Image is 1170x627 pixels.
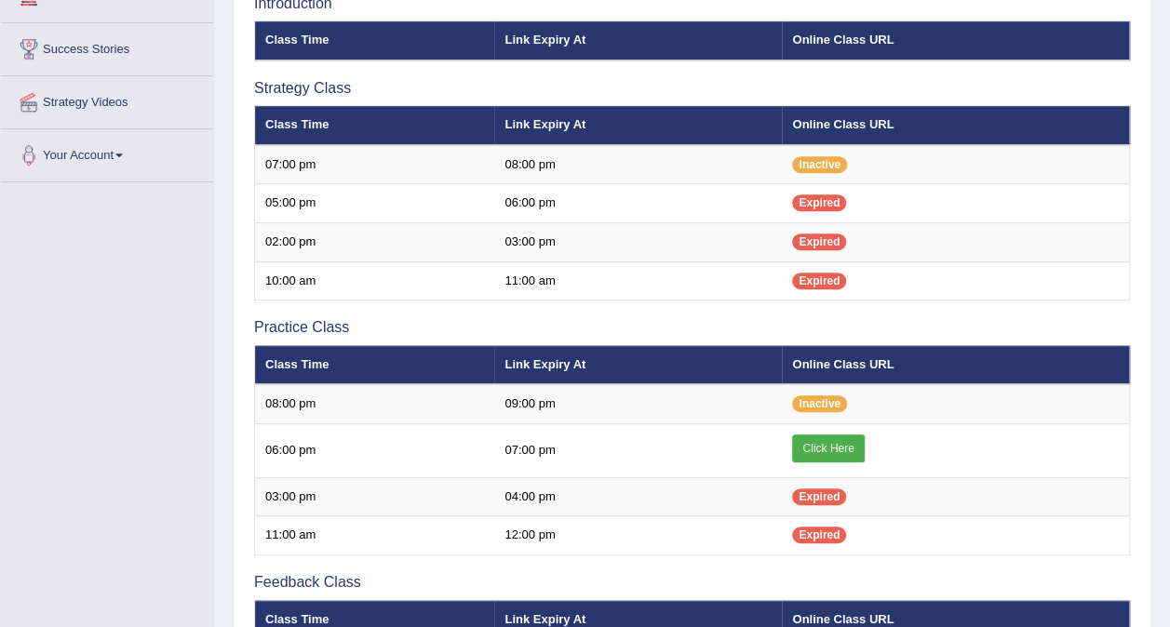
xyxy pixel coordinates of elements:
[494,477,782,516] td: 04:00 pm
[494,21,782,60] th: Link Expiry At
[494,384,782,423] td: 09:00 pm
[255,384,495,423] td: 08:00 pm
[494,145,782,184] td: 08:00 pm
[792,434,864,462] a: Click Here
[255,516,495,555] td: 11:00 am
[255,477,495,516] td: 03:00 pm
[782,345,1129,384] th: Online Class URL
[255,106,495,145] th: Class Time
[254,574,1130,591] h3: Feedback Class
[792,527,846,543] span: Expired
[494,345,782,384] th: Link Expiry At
[1,23,213,70] a: Success Stories
[792,233,846,250] span: Expired
[1,76,213,123] a: Strategy Videos
[792,156,847,173] span: Inactive
[494,423,782,477] td: 07:00 pm
[792,488,846,505] span: Expired
[782,106,1129,145] th: Online Class URL
[254,80,1130,97] h3: Strategy Class
[494,184,782,223] td: 06:00 pm
[255,21,495,60] th: Class Time
[782,21,1129,60] th: Online Class URL
[1,129,213,176] a: Your Account
[255,423,495,477] td: 06:00 pm
[255,222,495,261] td: 02:00 pm
[255,261,495,300] td: 10:00 am
[255,345,495,384] th: Class Time
[494,516,782,555] td: 12:00 pm
[494,222,782,261] td: 03:00 pm
[255,145,495,184] td: 07:00 pm
[792,395,847,412] span: Inactive
[255,184,495,223] td: 05:00 pm
[494,261,782,300] td: 11:00 am
[494,106,782,145] th: Link Expiry At
[792,273,846,289] span: Expired
[792,194,846,211] span: Expired
[254,319,1130,336] h3: Practice Class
